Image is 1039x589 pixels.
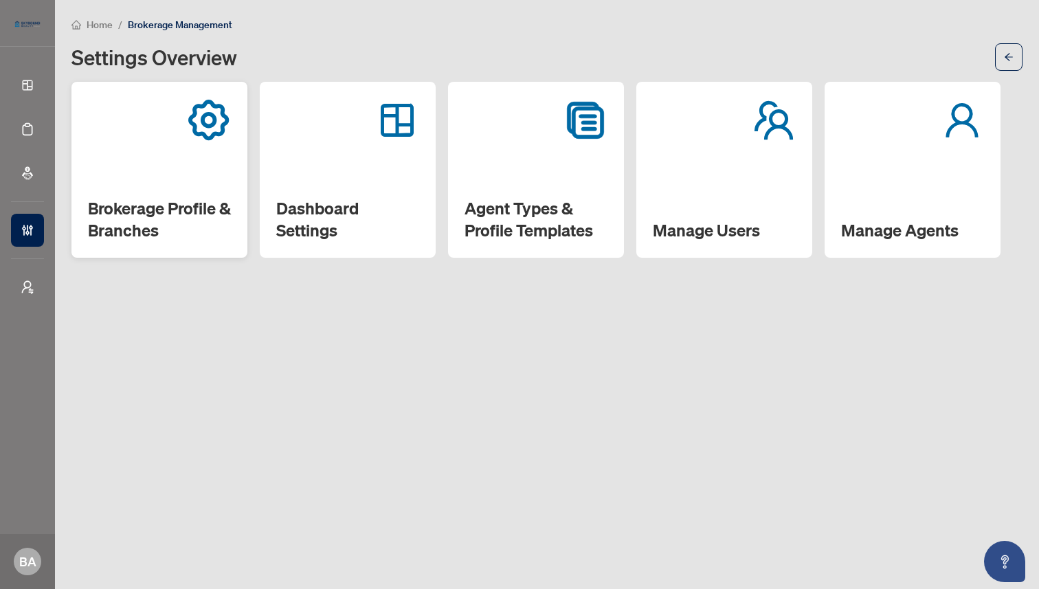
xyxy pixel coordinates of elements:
[984,541,1025,582] button: Open asap
[276,197,419,241] h2: Dashboard Settings
[19,552,36,571] span: BA
[87,19,113,31] span: Home
[11,17,44,31] img: logo
[128,19,232,31] span: Brokerage Management
[1004,52,1014,62] span: arrow-left
[71,46,237,68] h1: Settings Overview
[118,16,122,32] li: /
[21,280,34,294] span: user-switch
[71,20,81,30] span: home
[465,197,607,241] h2: Agent Types & Profile Templates
[841,219,984,241] h2: Manage Agents
[653,219,796,241] h2: Manage Users
[88,197,231,241] h2: Brokerage Profile & Branches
